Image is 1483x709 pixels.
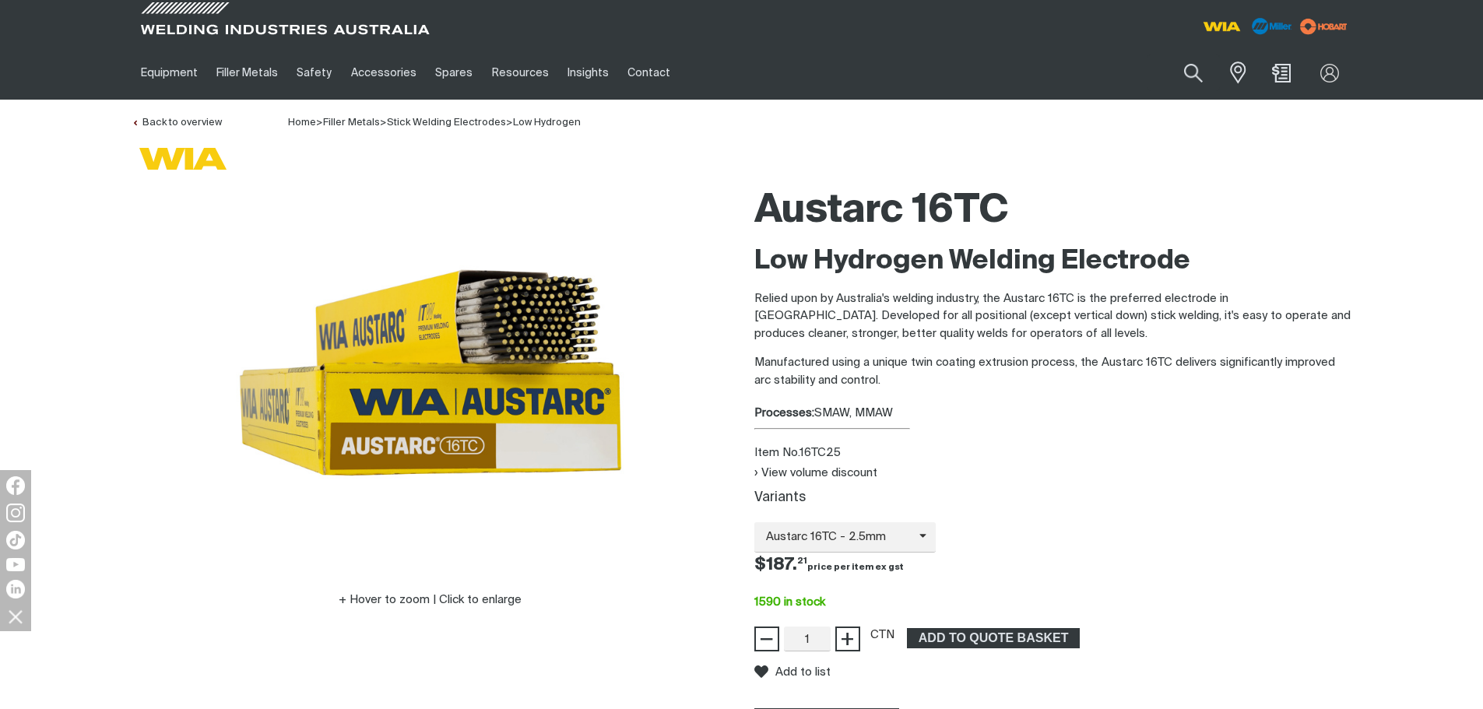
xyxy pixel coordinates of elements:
[840,626,855,652] span: +
[6,476,25,495] img: Facebook
[132,46,1047,100] nav: Main
[506,118,513,128] span: >
[618,46,680,100] a: Contact
[387,118,506,128] a: Stick Welding Electrodes
[482,46,557,100] a: Resources
[754,290,1352,343] p: Relied upon by Australia's welding industry, the Austarc 16TC is the preferred electrode in [GEOG...
[908,628,1078,648] span: ADD TO QUOTE BASKET
[775,665,831,679] span: Add to list
[870,627,894,644] div: CTN
[754,444,1352,462] div: Item No. 16TC25
[6,580,25,598] img: LinkedIn
[1269,64,1294,82] a: Shopping cart (0 product(s))
[207,46,287,100] a: Filler Metals
[558,46,618,100] a: Insights
[236,178,625,567] img: Austarc 16TC
[754,244,1352,279] h2: Low Hydrogen Welding Electrode
[797,556,807,565] sup: 21
[754,466,877,479] button: View volume discount
[754,556,904,574] span: $187.
[754,665,831,679] button: Add to list
[754,354,1352,389] p: Manufactured using a unique twin coating extrusion process, the Austarc 16TC delivers significant...
[513,118,581,128] a: Low Hydrogen
[323,118,380,128] a: Filler Metals
[329,591,531,609] button: Hover to zoom | Click to enlarge
[754,407,814,419] strong: Processes:
[907,628,1080,648] button: Add Austarc 16TC 2.5mm 2.5kg Pack (12.5kg Carton) to the shopping cart
[6,558,25,571] img: YouTube
[380,118,387,128] span: >
[754,491,806,504] label: Variants
[288,116,316,128] a: Home
[754,186,1352,237] h1: Austarc 16TC
[426,46,482,100] a: Spares
[132,46,207,100] a: Equipment
[2,603,29,630] img: hide socials
[1295,15,1352,38] img: miller
[287,46,341,100] a: Safety
[6,504,25,522] img: Instagram
[342,46,426,100] a: Accessories
[316,118,323,128] span: >
[754,596,825,608] span: 1590 in stock
[1147,54,1220,91] input: Product name or item number...
[742,553,1365,578] div: Price
[754,528,919,546] span: Austarc 16TC - 2.5mm
[132,118,222,128] a: Back to overview
[754,405,1352,423] div: SMAW, MMAW
[288,118,316,128] span: Home
[6,531,25,549] img: TikTok
[759,626,774,652] span: −
[1167,54,1220,91] button: Search products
